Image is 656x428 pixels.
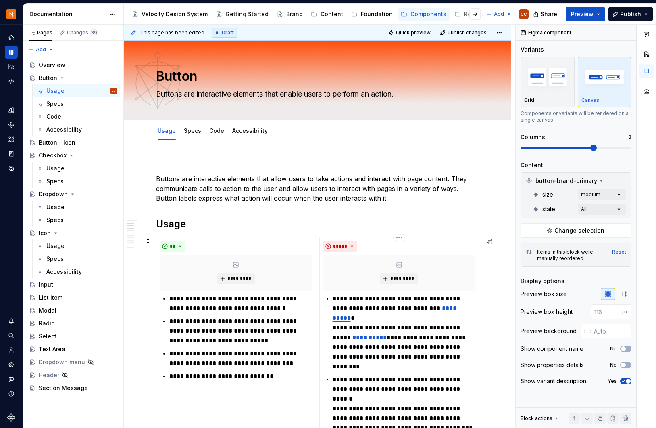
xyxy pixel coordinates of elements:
[571,10,594,18] span: Preview
[46,87,65,95] div: Usage
[33,201,120,214] a: Usage
[26,59,120,394] div: Page tree
[33,162,120,175] a: Usage
[129,8,211,21] a: Velocity Design System
[46,203,65,211] div: Usage
[39,294,62,302] div: List item
[46,100,64,108] div: Specs
[578,57,632,107] button: placeholderCanvas
[29,10,106,18] div: Documentation
[212,8,272,21] a: Getting Started
[222,29,234,36] span: Draft
[591,304,622,319] input: 116
[541,10,557,18] span: Share
[5,60,18,73] a: Analytics
[521,46,544,54] div: Variants
[451,8,497,21] a: Resources
[494,11,504,17] span: Add
[154,67,477,86] textarea: Button
[7,413,15,422] svg: Supernova Logo
[181,122,204,139] div: Specs
[5,329,18,342] button: Search ⌘K
[26,227,120,239] a: Icon
[521,277,564,285] div: Display options
[554,227,604,235] span: Change selection
[36,46,46,53] span: Add
[39,384,88,392] div: Section Message
[521,327,577,335] div: Preview background
[620,10,641,18] span: Publish
[542,205,555,213] span: state
[448,29,487,36] span: Publish changes
[542,191,553,199] span: size
[156,174,479,203] p: Buttons are interactive elements that allow users to take actions and interact with page content....
[5,373,18,386] button: Contact support
[39,138,75,147] div: Button - Icon
[348,8,396,21] a: Foundation
[521,110,631,123] div: Components or variants will be rendered on a single canvas
[622,308,628,315] p: px
[33,175,120,188] a: Specs
[5,118,18,131] a: Components
[581,97,599,103] p: Canvas
[39,358,85,366] div: Dropdown menu
[46,255,64,263] div: Specs
[39,61,65,69] div: Overview
[33,252,120,265] a: Specs
[581,206,587,212] div: All
[5,147,18,160] a: Storybook stories
[33,265,120,278] a: Accessibility
[26,278,120,291] a: Input
[5,75,18,88] a: Code automation
[524,97,534,103] p: Grid
[112,87,116,95] div: CC
[628,134,631,141] p: 3
[5,46,18,59] a: Documentation
[581,191,600,198] div: medium
[26,59,120,71] a: Overview
[5,104,18,117] div: Design tokens
[33,97,120,110] a: Specs
[5,344,18,357] div: Invite team
[140,29,206,36] span: This page has been edited.
[5,31,18,44] div: Home
[521,11,527,17] div: CC
[26,304,120,317] a: Modal
[610,362,617,368] label: No
[33,123,120,136] a: Accessibility
[26,317,120,330] a: Radio
[46,242,65,250] div: Usage
[39,229,51,237] div: Icon
[612,249,626,255] button: Reset
[608,7,653,21] button: Publish
[33,84,120,97] a: UsageCC
[39,151,67,159] div: Checkbox
[6,9,16,19] img: bb28370b-b938-4458-ba0e-c5bddf6d21d4.png
[521,345,583,353] div: Show component name
[46,126,82,134] div: Accessibility
[33,239,120,252] a: Usage
[5,133,18,146] a: Assets
[39,345,65,353] div: Text Area
[26,382,120,394] a: Section Message
[524,62,571,92] img: placeholder
[566,7,605,21] button: Preview
[26,188,120,201] a: Dropdown
[39,371,59,379] div: Header
[396,29,431,36] span: Quick preview
[26,369,120,382] a: Header
[398,8,450,21] a: Components
[437,27,490,38] button: Publish changes
[46,216,64,224] div: Specs
[537,249,607,262] div: Items in this block were manually reordered.
[5,162,18,175] div: Data sources
[5,358,18,371] a: Settings
[46,164,65,172] div: Usage
[90,29,98,36] span: 39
